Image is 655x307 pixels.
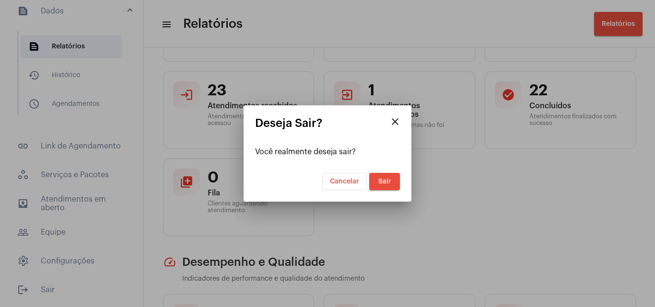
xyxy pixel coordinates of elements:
div: Você realmente deseja sair? [255,148,400,156]
mat-card-title: Deseja Sair? [255,117,322,129]
span: Sair [378,178,391,185]
button: Sair [369,173,400,190]
button: Cancelar [322,173,367,190]
span: Cancelar [330,178,359,185]
mat-icon: close [389,116,401,127]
